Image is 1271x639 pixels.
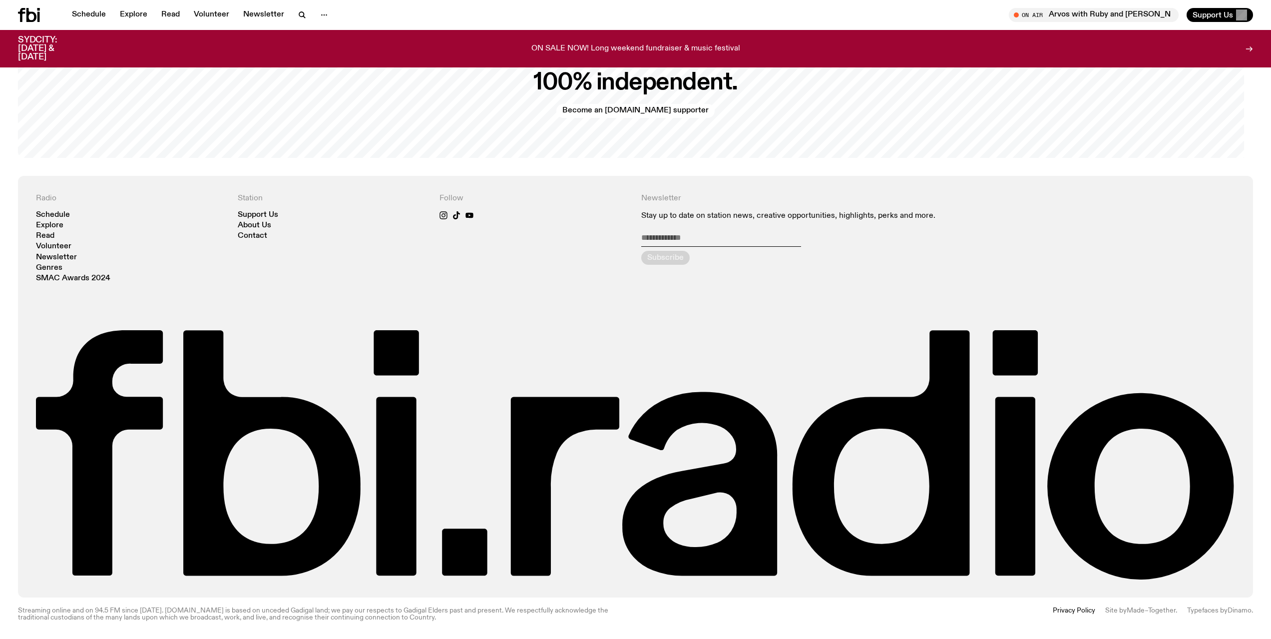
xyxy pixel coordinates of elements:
button: Subscribe [641,251,690,265]
a: Schedule [66,8,112,22]
span: . [1252,607,1253,614]
span: . [1176,607,1177,614]
h4: Station [238,194,427,203]
a: Schedule [36,211,70,219]
a: Volunteer [36,243,71,250]
a: Volunteer [188,8,235,22]
a: Contact [238,232,267,240]
span: Support Us [1193,10,1233,19]
h4: Radio [36,194,226,203]
a: Dinamo [1228,607,1252,614]
a: Read [36,232,54,240]
a: Newsletter [36,254,77,261]
span: Site by [1105,607,1127,614]
a: Privacy Policy [1053,608,1095,621]
button: Support Us [1187,8,1253,22]
a: Read [155,8,186,22]
a: Newsletter [237,8,290,22]
h2: 100% independent. [533,71,738,94]
a: Explore [114,8,153,22]
a: Genres [36,264,62,272]
h4: Newsletter [641,194,1033,203]
a: SMAC Awards 2024 [36,275,110,282]
span: Typefaces by [1187,607,1228,614]
a: About Us [238,222,271,229]
p: Streaming online and on 94.5 FM since [DATE]. [DOMAIN_NAME] is based on unceded Gadigal land; we ... [18,608,630,621]
a: Explore [36,222,63,229]
a: Become an [DOMAIN_NAME] supporter [556,104,715,118]
a: Support Us [238,211,278,219]
p: Stay up to date on station news, creative opportunities, highlights, perks and more. [641,211,1033,221]
button: On AirArvos with Ruby and [PERSON_NAME] [1009,8,1179,22]
p: ON SALE NOW! Long weekend fundraiser & music festival [531,44,740,53]
h3: SYDCITY: [DATE] & [DATE] [18,36,82,61]
h4: Follow [439,194,629,203]
a: Made–Together [1127,607,1176,614]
